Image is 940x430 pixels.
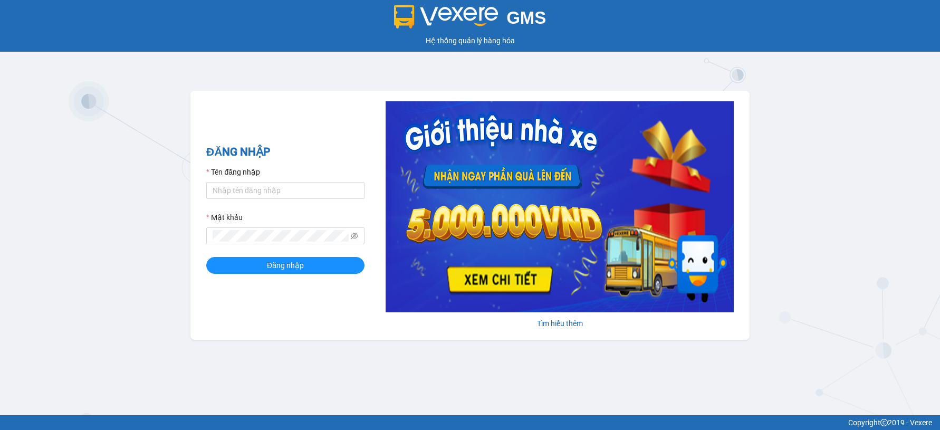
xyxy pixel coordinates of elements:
[880,419,888,426] span: copyright
[506,8,546,27] span: GMS
[213,230,349,242] input: Mật khẩu
[394,16,546,24] a: GMS
[267,260,304,271] span: Đăng nhập
[3,35,937,46] div: Hệ thống quản lý hàng hóa
[8,417,932,428] div: Copyright 2019 - Vexere
[206,166,260,178] label: Tên đăng nhập
[206,212,243,223] label: Mật khẩu
[351,232,358,240] span: eye-invisible
[386,318,734,329] div: Tìm hiểu thêm
[386,101,734,312] img: banner-0
[206,257,365,274] button: Đăng nhập
[394,5,498,28] img: logo 2
[206,144,365,161] h2: ĐĂNG NHẬP
[206,182,365,199] input: Tên đăng nhập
